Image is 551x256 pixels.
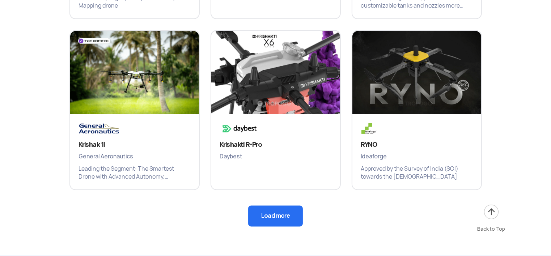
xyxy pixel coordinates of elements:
[70,31,199,121] img: Drone Image
[361,140,472,149] h3: RYNO
[211,30,341,190] a: Drone ImageBrandKrishakti R-ProDaybest
[220,123,264,135] img: Brand
[79,165,190,181] p: Leading the Segment: The Smartest Drone with Advanced Autonomy, Enhanced Agronomy Efficiency, Cos...
[475,223,507,234] div: Back to Top
[79,152,190,161] span: General Aeronautics
[352,30,482,190] a: Drone ImageBrandRYNOIdeaforgeApproved by the Survey of India (SOI) towards the [DEMOGRAPHIC_DATA]
[79,140,190,149] h3: Krishak 1i
[220,140,331,149] h3: Krishakti R-Pro
[69,30,200,190] a: Drone ImageBrandKrishak 1iGeneral AeronauticsLeading the Segment: The Smartest Drone with Advance...
[220,152,331,161] span: Daybest
[361,152,472,161] span: Ideaforge
[361,123,405,135] img: Brand
[79,123,123,135] img: Brand
[483,204,499,220] img: ic_arrow-up.png
[361,165,472,181] p: Approved by the Survey of India (SOI) towards the [DEMOGRAPHIC_DATA]
[248,206,303,227] button: Load more
[211,31,340,121] img: Drone Image
[352,31,481,121] img: Drone Image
